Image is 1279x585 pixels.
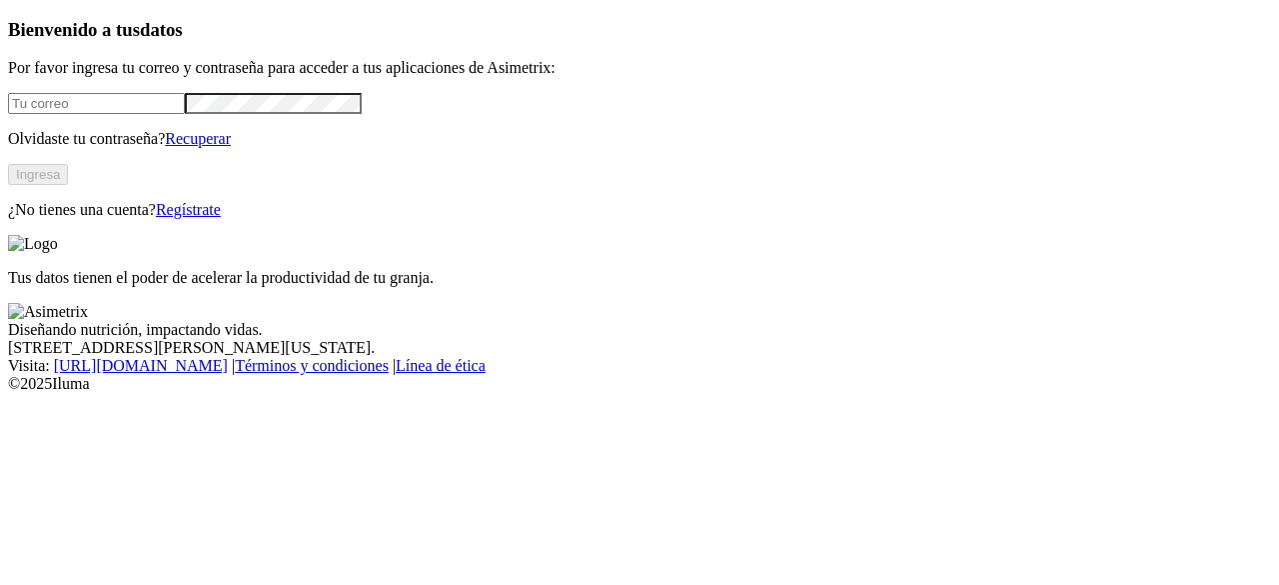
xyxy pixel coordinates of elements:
[8,93,185,114] input: Tu correo
[396,357,486,374] a: Línea de ética
[8,235,58,253] img: Logo
[165,130,231,147] a: Recuperar
[8,19,1271,41] h3: Bienvenido a tus
[8,375,1271,393] div: © 2025 Iluma
[8,339,1271,357] div: [STREET_ADDRESS][PERSON_NAME][US_STATE].
[54,357,228,374] a: [URL][DOMAIN_NAME]
[8,321,1271,339] div: Diseñando nutrición, impactando vidas.
[8,357,1271,375] div: Visita : | |
[8,201,1271,219] p: ¿No tienes una cuenta?
[8,269,1271,287] p: Tus datos tienen el poder de acelerar la productividad de tu granja.
[8,303,88,321] img: Asimetrix
[235,357,389,374] a: Términos y condiciones
[8,130,1271,148] p: Olvidaste tu contraseña?
[156,201,221,218] a: Regístrate
[8,164,68,185] button: Ingresa
[140,19,183,40] span: datos
[8,59,1271,77] p: Por favor ingresa tu correo y contraseña para acceder a tus aplicaciones de Asimetrix:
